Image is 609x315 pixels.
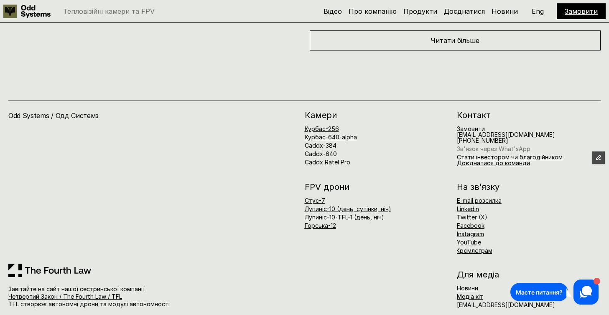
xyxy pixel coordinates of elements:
a: Стати інвестором чи благодійником [457,154,563,161]
a: E-mail розсилка [457,197,502,204]
a: Продукти [403,7,437,15]
h6: [EMAIL_ADDRESS][DOMAIN_NAME] [457,126,555,144]
a: Медіа кіт [457,293,483,300]
a: YouTube [457,239,481,246]
p: Завітайте на сайт нашої сестринської компанії TFL створює автономні дрони та модулі автономності [8,285,228,308]
a: Linkedin [457,205,479,212]
a: Доєднатися [444,7,485,15]
h2: Контакт [457,111,601,119]
a: Лупиніс-10 (день, сутінки, ніч) [305,205,391,212]
a: Горська-12 [305,222,336,229]
h2: На зв’язку [457,183,499,191]
a: Крємлєграм [456,247,492,254]
a: Стус-7 [305,197,325,204]
h4: Odd Systems / Одд Системз [8,111,198,120]
a: Зв'язок через What'sApp [457,145,530,152]
a: Курбас-256 [305,125,339,132]
a: Instagram [457,230,484,237]
p: Тепловізійні камери та FPV [63,8,155,15]
a: Лупиніс-10-TFL-1 (день, ніч) [305,214,384,221]
a: Новини [492,7,518,15]
a: Четвертий Закон / The Fourth Law / TFL [8,293,122,300]
a: Відео [324,7,342,15]
a: Caddx-384 [305,142,336,149]
a: Twitter (X) [457,214,487,221]
span: [PHONE_NUMBER] [457,137,508,144]
p: Eng [532,8,544,15]
h2: FPV дрони [305,183,448,191]
h2: Камери [305,111,448,119]
h6: [EMAIL_ADDRESS][DOMAIN_NAME] [457,302,555,308]
span: Читати більше [431,36,479,45]
a: Новини [457,285,478,292]
a: Доєднатися до команди [457,159,530,166]
a: Курбас-640-alpha [305,134,357,141]
a: Про компанію [349,7,397,15]
a: Замовити [565,7,598,15]
a: Замовити [457,125,485,132]
button: Edit Framer Content [592,151,605,164]
iframe: HelpCrunch [508,277,601,307]
a: Caddx-640 [305,150,337,157]
h2: Для медіа [457,270,601,279]
a: Facebook [457,222,484,229]
a: Caddx Ratel Pro [305,159,350,166]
